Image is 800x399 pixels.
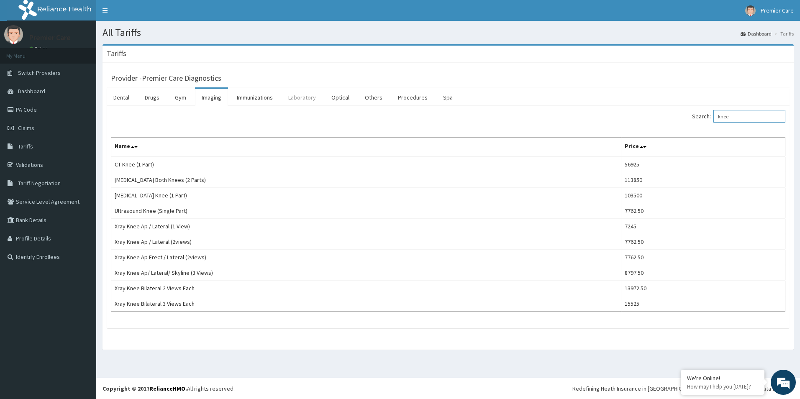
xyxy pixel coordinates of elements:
p: How may I help you today? [687,383,758,390]
a: Dashboard [741,30,772,37]
h1: All Tariffs [103,27,794,38]
td: Xray Knee Ap Erect / Lateral (2views) [111,250,621,265]
td: 113850 [621,172,785,188]
a: Dental [107,89,136,106]
td: 103500 [621,188,785,203]
td: 15525 [621,296,785,312]
td: 8797.50 [621,265,785,281]
a: Laboratory [282,89,323,106]
h3: Provider - Premier Care Diagnostics [111,74,221,82]
td: CT Knee (1 Part) [111,156,621,172]
a: Procedures [391,89,434,106]
li: Tariffs [772,30,794,37]
a: Imaging [195,89,228,106]
span: Tariff Negotiation [18,179,61,187]
a: Others [358,89,389,106]
span: Dashboard [18,87,45,95]
td: 13972.50 [621,281,785,296]
span: Premier Care [761,7,794,14]
p: Premier Care [29,34,71,41]
td: 7245 [621,219,785,234]
span: Tariffs [18,143,33,150]
td: Xray Knee Bilateral 2 Views Each [111,281,621,296]
th: Price [621,138,785,157]
span: We're online! [49,105,115,190]
h3: Tariffs [107,50,126,57]
span: Switch Providers [18,69,61,77]
strong: Copyright © 2017 . [103,385,187,392]
td: Xray Knee Bilateral 3 Views Each [111,296,621,312]
td: Xray Knee Ap/ Lateral/ Skyline (3 Views) [111,265,621,281]
td: [MEDICAL_DATA] Knee (1 Part) [111,188,621,203]
td: Xray Knee Ap / Lateral (2views) [111,234,621,250]
a: Online [29,46,49,51]
span: Claims [18,124,34,132]
img: User Image [745,5,756,16]
td: 56925 [621,156,785,172]
td: 7762.50 [621,234,785,250]
td: [MEDICAL_DATA] Both Knees (2 Parts) [111,172,621,188]
a: Drugs [138,89,166,106]
img: User Image [4,25,23,44]
div: Minimize live chat window [137,4,157,24]
textarea: Type your message and hit 'Enter' [4,228,159,258]
label: Search: [692,110,785,123]
td: 7762.50 [621,250,785,265]
a: Optical [325,89,356,106]
input: Search: [713,110,785,123]
td: Xray Knee Ap / Lateral (1 View) [111,219,621,234]
td: 7762.50 [621,203,785,219]
td: Ultrasound Knee (Single Part) [111,203,621,219]
a: RelianceHMO [149,385,185,392]
div: Redefining Heath Insurance in [GEOGRAPHIC_DATA] using Telemedicine and Data Science! [572,384,794,393]
a: Immunizations [230,89,279,106]
a: Spa [436,89,459,106]
footer: All rights reserved. [96,378,800,399]
div: Chat with us now [44,47,141,58]
th: Name [111,138,621,157]
img: d_794563401_company_1708531726252_794563401 [15,42,34,63]
div: We're Online! [687,374,758,382]
a: Gym [168,89,193,106]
